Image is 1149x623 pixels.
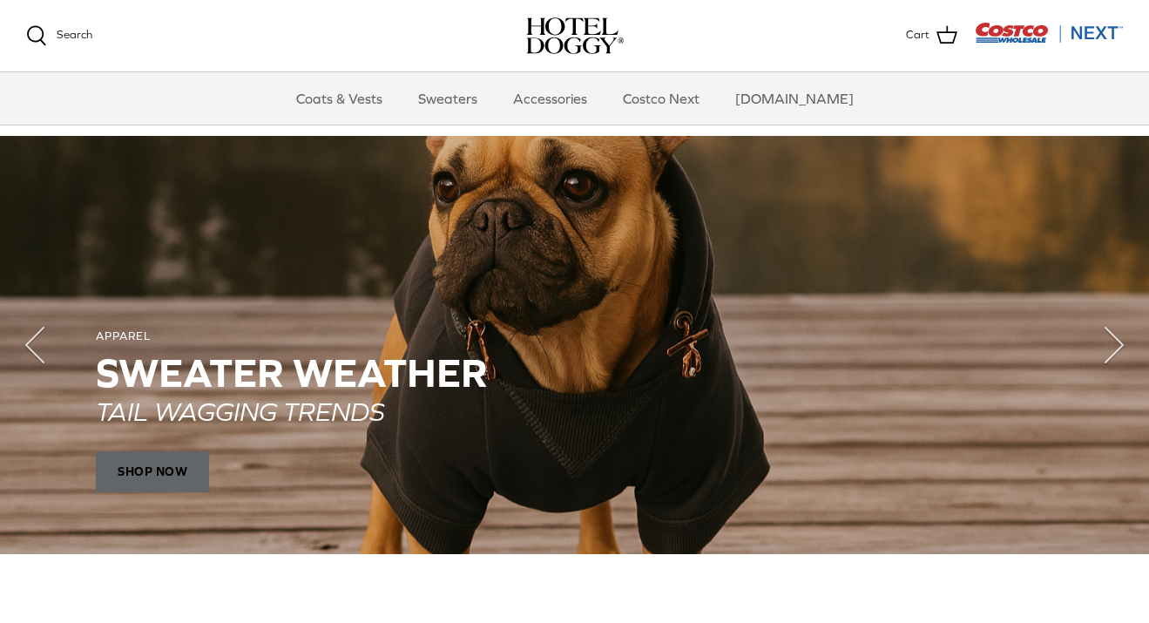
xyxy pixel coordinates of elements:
a: Search [26,25,92,46]
a: Accessories [497,72,603,125]
div: APPAREL [96,329,1053,344]
span: Search [57,28,92,41]
a: hoteldoggy.com hoteldoggycom [526,17,624,54]
a: Visit Costco Next [975,33,1123,46]
a: [DOMAIN_NAME] [720,72,869,125]
img: hoteldoggycom [526,17,624,54]
span: SHOP NOW [96,451,209,493]
a: Costco Next [607,72,715,125]
a: Cart [906,24,957,47]
em: TAIL WAGGING TRENDS [96,396,384,426]
a: Coats & Vests [280,72,398,125]
span: Cart [906,26,929,44]
img: Costco Next [975,22,1123,44]
button: Next [1079,310,1149,380]
h2: SWEATER WEATHER [96,351,1053,396]
a: Sweaters [402,72,493,125]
